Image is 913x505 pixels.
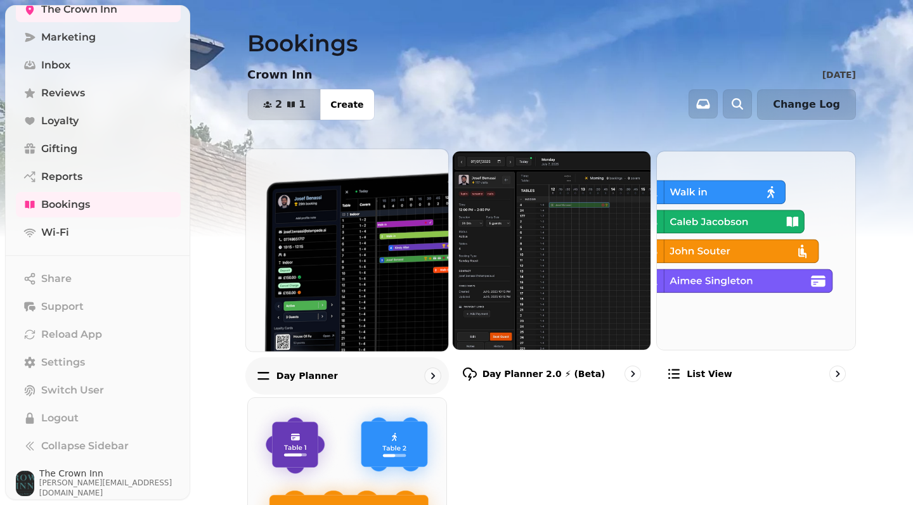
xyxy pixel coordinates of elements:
[850,444,913,505] iframe: Chat Widget
[39,478,181,498] span: [PERSON_NAME][EMAIL_ADDRESS][DOMAIN_NAME]
[41,438,129,454] span: Collapse Sidebar
[41,411,79,426] span: Logout
[16,433,181,459] button: Collapse Sidebar
[41,141,77,157] span: Gifting
[16,406,181,431] button: Logout
[773,99,840,110] span: Change Log
[453,151,651,350] img: Day Planner 2.0 ⚡ (Beta)
[41,383,104,398] span: Switch User
[39,469,181,478] span: The Crown Inn
[41,327,102,342] span: Reload App
[41,113,79,129] span: Loyalty
[41,169,82,184] span: Reports
[426,369,439,382] svg: go to
[41,271,72,286] span: Share
[657,151,855,350] img: List view
[16,322,181,347] button: Reload App
[236,139,458,361] img: Day planner
[41,58,70,73] span: Inbox
[16,350,181,375] a: Settings
[41,355,85,370] span: Settings
[248,89,321,120] button: 21
[320,89,373,120] button: Create
[16,471,34,496] img: User avatar
[41,299,84,314] span: Support
[299,99,306,110] span: 1
[41,30,96,45] span: Marketing
[16,469,181,498] button: User avatarThe Crown Inn[PERSON_NAME][EMAIL_ADDRESS][DOMAIN_NAME]
[275,99,282,110] span: 2
[41,197,90,212] span: Bookings
[41,2,117,17] span: The Crown Inn
[16,266,181,291] button: Share
[16,294,181,319] button: Support
[16,136,181,162] a: Gifting
[687,368,732,380] p: List view
[831,368,844,380] svg: go to
[276,369,338,382] p: Day planner
[247,66,313,84] p: Crown Inn
[16,25,181,50] a: Marketing
[16,164,181,189] a: Reports
[16,220,181,245] a: Wi-Fi
[656,151,856,392] a: List viewList view
[482,368,605,380] p: Day Planner 2.0 ⚡ (Beta)
[16,378,181,403] button: Switch User
[16,108,181,134] a: Loyalty
[822,68,856,81] p: [DATE]
[41,225,69,240] span: Wi-Fi
[16,53,181,78] a: Inbox
[41,86,85,101] span: Reviews
[330,100,363,109] span: Create
[245,148,449,394] a: Day plannerDay planner
[16,192,181,217] a: Bookings
[626,368,639,380] svg: go to
[452,151,652,392] a: Day Planner 2.0 ⚡ (Beta)Day Planner 2.0 ⚡ (Beta)
[16,80,181,106] a: Reviews
[757,89,856,120] button: Change Log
